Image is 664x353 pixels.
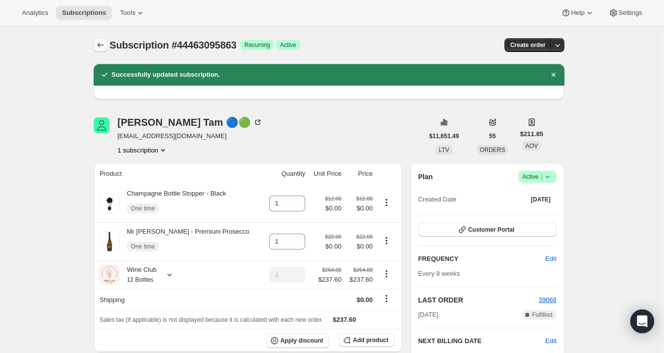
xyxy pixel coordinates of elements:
small: $22.00 [325,234,341,240]
span: $211.85 [520,129,543,139]
span: LTV [439,147,449,153]
span: Analytics [22,9,48,17]
h2: FREQUENCY [418,254,546,264]
small: $12.00 [356,196,373,202]
small: 12 Bottles [127,276,153,283]
span: Laura Lee Tam 🔵🟢 [94,117,110,133]
span: Tools [120,9,135,17]
button: Settings [603,6,648,20]
div: Wine Club [119,265,157,285]
img: product img [100,194,119,213]
small: $264.00 [322,267,341,273]
span: Subscription #44463095863 [110,40,236,50]
span: One time [131,243,155,251]
span: $11,651.49 [429,132,459,140]
small: $12.00 [325,196,341,202]
h2: Successfully updated subscription. [111,70,220,80]
th: Quantity [263,163,308,185]
th: Shipping [94,289,263,310]
span: [EMAIL_ADDRESS][DOMAIN_NAME] [117,131,263,141]
small: $22.00 [356,234,373,240]
span: ORDERS [480,147,505,153]
span: $0.00 [325,203,341,213]
a: 39068 [539,296,556,303]
div: [PERSON_NAME] Tam 🔵🟢 [117,117,263,127]
th: Price [344,163,376,185]
button: Tools [114,6,151,20]
span: Create order [510,41,546,49]
span: Subscriptions [62,9,106,17]
button: Help [555,6,600,20]
span: Customer Portal [468,226,514,234]
span: Created Date [418,195,456,204]
span: [DATE] [531,196,551,203]
button: Apply discount [267,333,330,348]
span: 55 [489,132,496,140]
span: Active [522,172,553,182]
button: Product actions [117,145,168,155]
span: Recurring [244,41,270,49]
small: $264.00 [353,267,373,273]
button: [DATE] [525,193,556,206]
span: Active [280,41,296,49]
span: [DATE] [418,310,439,320]
span: $0.00 [347,203,373,213]
img: product img [100,232,119,252]
button: $11,651.49 [423,129,465,143]
th: Unit Price [308,163,344,185]
span: $0.00 [347,242,373,252]
span: One time [131,204,155,212]
span: Help [571,9,584,17]
button: 55 [483,129,501,143]
th: Product [94,163,263,185]
button: Product actions [379,268,394,279]
span: Settings [618,9,642,17]
button: 39068 [539,295,556,305]
button: Create order [504,38,552,52]
span: | [541,173,543,181]
span: $0.00 [357,296,373,303]
span: $0.00 [325,242,341,252]
span: Fulfilled [532,311,553,319]
button: Edit [546,336,556,346]
button: Analytics [16,6,54,20]
span: AOV [525,143,538,150]
img: product img [100,265,119,285]
span: Edit [546,254,556,264]
button: Customer Portal [418,223,556,237]
h2: NEXT BILLING DATE [418,336,546,346]
button: Dismiss notification [547,68,560,82]
span: $237.60 [333,316,356,323]
button: Subscriptions [56,6,112,20]
h2: Plan [418,172,433,182]
span: $237.60 [318,275,341,285]
span: Every 8 weeks [418,270,460,277]
div: Open Intercom Messenger [630,309,654,333]
button: Add product [339,333,394,347]
span: $237.60 [347,275,373,285]
button: Product actions [379,197,394,208]
button: Shipping actions [379,293,394,304]
h2: LAST ORDER [418,295,539,305]
button: Edit [540,251,562,267]
button: Product actions [379,235,394,246]
span: Add product [353,336,388,344]
div: Mr [PERSON_NAME] - Premium Prosecco [119,227,249,256]
span: Apply discount [280,337,324,345]
span: Sales tax (if applicable) is not displayed because it is calculated with each new order. [100,316,323,323]
button: Subscriptions [94,38,108,52]
div: Champagne Bottle Stopper - Black [119,189,226,218]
